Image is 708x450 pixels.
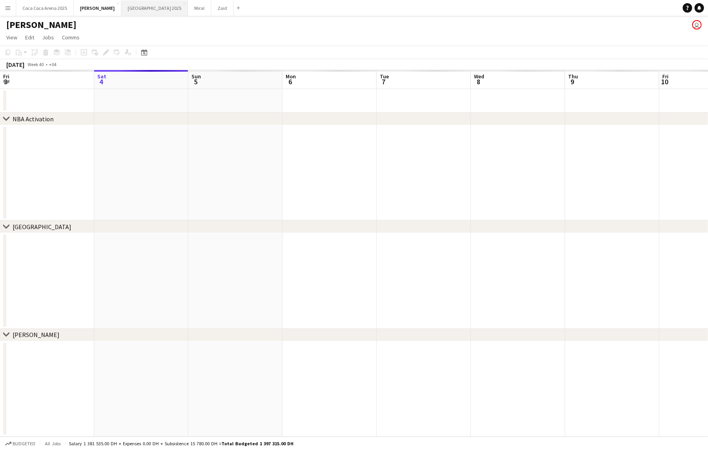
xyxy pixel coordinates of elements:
span: Fri [3,73,9,80]
div: NBA Activation [13,115,54,123]
span: Week 40 [26,61,46,67]
span: View [6,34,17,41]
div: [DATE] [6,61,24,69]
a: View [3,32,20,43]
app-user-avatar: Kate Oliveros [692,20,702,30]
span: Comms [62,34,80,41]
a: Comms [59,32,83,43]
span: 6 [284,77,296,86]
h1: [PERSON_NAME] [6,19,76,31]
span: Total Budgeted 1 397 315.00 DH [221,441,294,446]
button: Budgeted [4,439,37,448]
button: [GEOGRAPHIC_DATA] 2025 [121,0,188,16]
div: [PERSON_NAME] [13,331,59,339]
button: [PERSON_NAME] [74,0,121,16]
button: Coca Coca Arena 2025 [16,0,74,16]
a: Jobs [39,32,57,43]
span: All jobs [43,441,62,446]
span: Sun [191,73,201,80]
span: 3 [2,77,9,86]
button: Miral [188,0,211,16]
span: 8 [473,77,484,86]
div: +04 [49,61,56,67]
span: Fri [662,73,669,80]
span: 9 [567,77,578,86]
span: Tue [380,73,389,80]
span: Wed [474,73,484,80]
span: Jobs [42,34,54,41]
span: 5 [190,77,201,86]
span: 4 [96,77,106,86]
button: Zaid [211,0,234,16]
span: 7 [379,77,389,86]
span: Budgeted [13,441,35,446]
div: [GEOGRAPHIC_DATA] [13,223,71,231]
span: Sat [97,73,106,80]
span: Edit [25,34,34,41]
span: 10 [661,77,669,86]
div: Salary 1 381 535.00 DH + Expenses 0.00 DH + Subsistence 15 780.00 DH = [69,441,294,446]
span: Thu [568,73,578,80]
a: Edit [22,32,37,43]
span: Mon [286,73,296,80]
